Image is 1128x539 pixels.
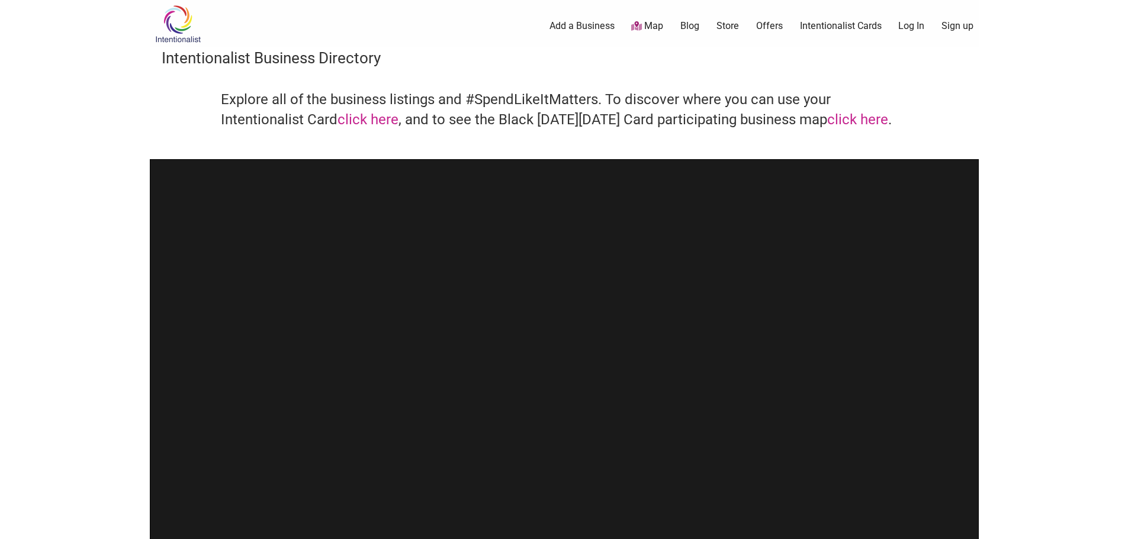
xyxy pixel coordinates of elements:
[800,20,882,33] a: Intentionalist Cards
[150,5,206,43] img: Intentionalist
[631,20,663,33] a: Map
[221,90,908,130] h4: Explore all of the business listings and #SpendLikeItMatters. To discover where you can use your ...
[716,20,739,33] a: Store
[941,20,973,33] a: Sign up
[827,111,888,128] a: click here
[338,111,399,128] a: click here
[162,47,967,69] h3: Intentionalist Business Directory
[898,20,924,33] a: Log In
[756,20,783,33] a: Offers
[680,20,699,33] a: Blog
[549,20,615,33] a: Add a Business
